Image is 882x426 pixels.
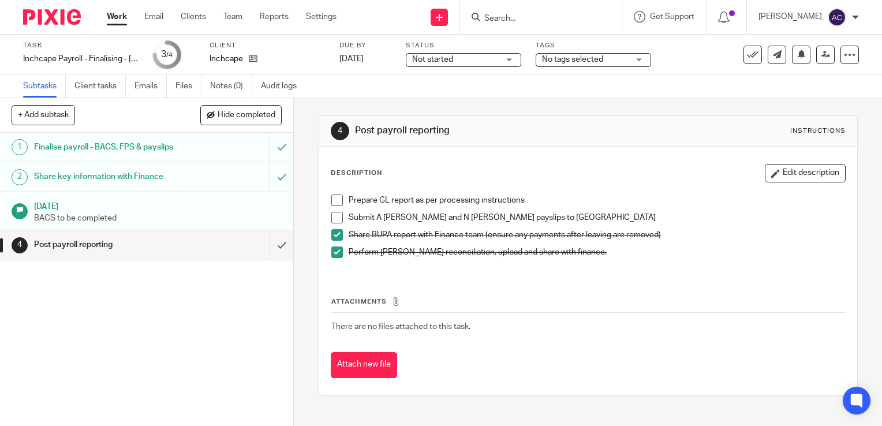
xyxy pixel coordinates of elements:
[23,53,139,65] div: Inchcape Payroll - Finalising - [DATE]
[161,48,173,61] div: 3
[23,53,139,65] div: Inchcape Payroll - Finalising - September 2025
[175,75,201,98] a: Files
[412,55,453,63] span: Not started
[349,229,845,241] p: Share BUPA report with Finance team (ensure any payments after leaving are removed)
[12,105,75,125] button: + Add subtask
[331,352,397,378] button: Attach new file
[74,75,126,98] a: Client tasks
[483,14,587,24] input: Search
[210,41,325,50] label: Client
[144,11,163,23] a: Email
[536,41,651,50] label: Tags
[166,52,173,58] small: /4
[406,41,521,50] label: Status
[758,11,822,23] p: [PERSON_NAME]
[34,212,282,224] p: BACS to be completed
[12,237,28,253] div: 4
[218,111,275,120] span: Hide completed
[331,122,349,140] div: 4
[210,75,252,98] a: Notes (0)
[261,75,305,98] a: Audit logs
[828,8,846,27] img: svg%3E
[181,11,206,23] a: Clients
[349,195,845,206] p: Prepare GL report as per processing instructions
[339,55,364,63] span: [DATE]
[765,164,846,182] button: Edit description
[349,246,845,258] p: Perform [PERSON_NAME] reconciliation, upload and share with finance.
[12,169,28,185] div: 2
[331,323,470,331] span: There are no files attached to this task.
[107,11,127,23] a: Work
[23,75,66,98] a: Subtasks
[200,105,282,125] button: Hide completed
[650,13,694,21] span: Get Support
[12,139,28,155] div: 1
[34,198,282,212] h1: [DATE]
[223,11,242,23] a: Team
[331,169,382,178] p: Description
[339,41,391,50] label: Due by
[210,53,243,65] p: Inchcape
[34,236,184,253] h1: Post payroll reporting
[23,9,81,25] img: Pixie
[260,11,289,23] a: Reports
[23,41,139,50] label: Task
[790,126,846,136] div: Instructions
[134,75,167,98] a: Emails
[34,139,184,156] h1: Finalise payroll - BACS, FPS & payslips
[542,55,603,63] span: No tags selected
[306,11,337,23] a: Settings
[34,168,184,185] h1: Share key information with Finance
[349,212,845,223] p: Submit A [PERSON_NAME] and N [PERSON_NAME] payslips to [GEOGRAPHIC_DATA]
[355,125,612,137] h1: Post payroll reporting
[331,298,387,305] span: Attachments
